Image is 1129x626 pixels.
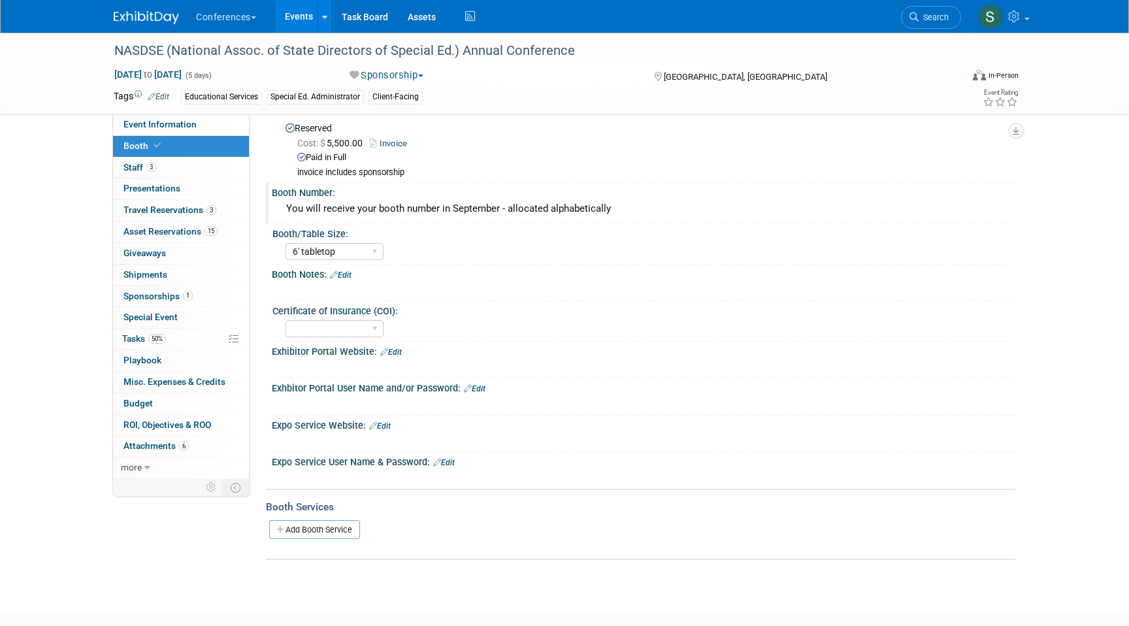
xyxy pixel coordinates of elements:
[148,92,169,101] a: Edit
[184,71,212,80] span: (5 days)
[123,376,225,387] span: Misc. Expenses & Credits
[272,301,1009,318] div: Certificate of Insurance (COI):
[110,39,941,63] div: NASDSE (National Assoc. of State Directors of Special Ed.) Annual Conference
[345,69,429,82] button: Sponsorship
[113,178,249,199] a: Presentations
[113,415,249,436] a: ROI, Objectives & ROO
[297,138,368,148] span: 5,500.00
[113,393,249,414] a: Budget
[973,70,986,80] img: Format-Inperson.png
[370,139,414,148] a: Invoice
[901,6,961,29] a: Search
[380,348,402,357] a: Edit
[123,440,189,451] span: Attachments
[330,271,352,280] a: Edit
[200,479,223,496] td: Personalize Event Tab Strip
[297,167,1006,178] div: invoice includes sponsorship
[113,350,249,371] a: Playbook
[272,265,1015,282] div: Booth Notes:
[113,286,249,307] a: Sponsorships1
[121,462,142,472] span: more
[988,71,1019,80] div: In-Person
[122,333,166,344] span: Tasks
[282,118,1006,178] div: Reserved
[113,222,249,242] a: Asset Reservations15
[179,441,189,451] span: 6
[269,520,360,539] a: Add Booth Service
[272,378,1015,395] div: Exhbitor Portal User Name and/or Password:
[148,334,166,344] span: 50%
[114,90,169,105] td: Tags
[297,138,327,148] span: Cost: $
[272,416,1015,433] div: Expo Service Website:
[123,420,211,430] span: ROI, Objectives & ROO
[205,226,218,236] span: 15
[154,142,161,149] i: Booth reservation complete
[978,5,1003,29] img: Sophie Buffo
[272,452,1015,469] div: Expo Service User Name & Password:
[114,69,182,80] span: [DATE] [DATE]
[272,342,1015,359] div: Exhibitor Portal Website:
[183,291,193,301] span: 1
[123,398,153,408] span: Budget
[282,199,1006,219] div: You will receive your booth number in September - allocated alphabetically
[272,183,1015,199] div: Booth Number:
[368,90,423,104] div: Client-Facing
[123,119,197,129] span: Event Information
[146,162,156,172] span: 3
[223,479,250,496] td: Toggle Event Tabs
[113,200,249,221] a: Travel Reservations3
[113,136,249,157] a: Booth
[114,11,179,24] img: ExhibitDay
[123,162,156,173] span: Staff
[983,90,1018,96] div: Event Rating
[113,329,249,350] a: Tasks50%
[919,12,949,22] span: Search
[113,114,249,135] a: Event Information
[113,157,249,178] a: Staff3
[123,183,180,193] span: Presentations
[113,372,249,393] a: Misc. Expenses & Credits
[884,68,1019,88] div: Event Format
[113,243,249,264] a: Giveaways
[123,355,161,365] span: Playbook
[142,69,154,80] span: to
[464,384,485,393] a: Edit
[123,269,167,280] span: Shipments
[266,500,1015,514] div: Booth Services
[123,291,193,301] span: Sponsorships
[123,205,216,215] span: Travel Reservations
[123,226,218,237] span: Asset Reservations
[267,90,364,104] div: Special Ed. Administrator
[433,458,455,467] a: Edit
[113,265,249,286] a: Shipments
[123,140,163,151] span: Booth
[369,421,391,431] a: Edit
[123,312,178,322] span: Special Event
[113,457,249,478] a: more
[181,90,262,104] div: Educational Services
[664,72,827,82] span: [GEOGRAPHIC_DATA], [GEOGRAPHIC_DATA]
[272,224,1009,240] div: Booth/Table Size:
[113,436,249,457] a: Attachments6
[113,307,249,328] a: Special Event
[123,248,166,258] span: Giveaways
[206,205,216,215] span: 3
[297,152,1006,164] div: Paid in Full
